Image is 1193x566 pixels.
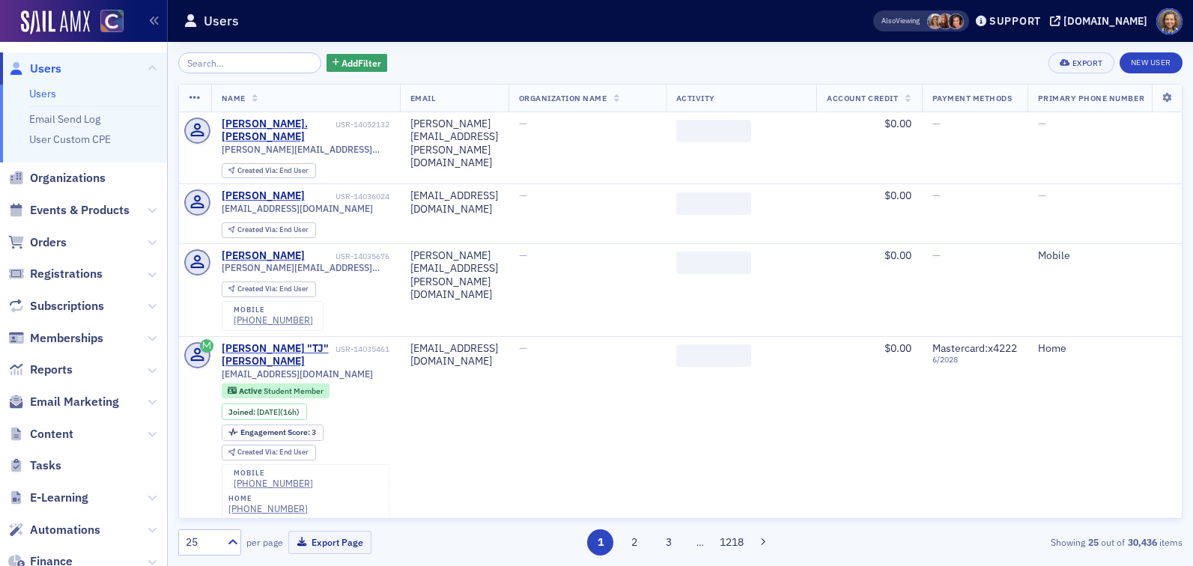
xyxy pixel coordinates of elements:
[257,407,300,417] div: (16h)
[21,10,90,34] img: SailAMX
[519,249,527,262] span: —
[587,529,613,556] button: 1
[234,478,313,489] div: [PHONE_NUMBER]
[222,342,333,368] a: [PERSON_NAME] "TJ" [PERSON_NAME]
[519,189,527,202] span: —
[178,52,321,73] input: Search…
[676,120,751,142] span: ‌
[519,117,527,130] span: —
[257,407,280,417] span: [DATE]
[30,266,103,282] span: Registrations
[1038,117,1046,130] span: —
[30,394,119,410] span: Email Marketing
[336,120,389,130] div: USR-14052132
[186,535,219,550] div: 25
[30,61,61,77] span: Users
[30,170,106,186] span: Organizations
[1038,342,1145,356] div: Home
[234,305,313,314] div: mobile
[30,490,88,506] span: E-Learning
[938,13,953,29] span: Sheila Duggan
[30,522,100,538] span: Automations
[519,341,527,355] span: —
[676,252,751,274] span: ‌
[100,10,124,33] img: SailAMX
[8,61,61,77] a: Users
[1038,93,1145,103] span: Primary Phone Number
[234,469,313,478] div: mobile
[8,394,119,410] a: Email Marketing
[222,189,305,203] a: [PERSON_NAME]
[519,93,607,103] span: Organization Name
[932,117,941,130] span: —
[307,252,389,261] div: USR-14035676
[927,13,943,29] span: Cheryl Moss
[29,133,111,146] a: User Custom CPE
[932,93,1013,103] span: Payment Methods
[881,16,920,26] span: Viewing
[29,87,56,100] a: Users
[240,428,316,436] div: 3
[690,535,711,549] span: …
[222,163,316,179] div: Created Via: End User
[8,298,104,314] a: Subscriptions
[884,117,911,130] span: $0.00
[676,93,715,103] span: Activity
[222,144,389,155] span: [PERSON_NAME][EMAIL_ADDRESS][PERSON_NAME][DOMAIN_NAME]
[948,13,964,29] span: Katie Foo
[410,118,498,170] div: [PERSON_NAME][EMAIL_ADDRESS][PERSON_NAME][DOMAIN_NAME]
[8,426,73,442] a: Content
[676,344,751,367] span: ‌
[1063,14,1147,28] div: [DOMAIN_NAME]
[222,249,305,263] a: [PERSON_NAME]
[239,386,264,396] span: Active
[1050,16,1153,26] button: [DOMAIN_NAME]
[288,531,371,554] button: Export Page
[90,10,124,35] a: View Homepage
[8,457,61,474] a: Tasks
[240,427,312,437] span: Engagement Score :
[30,426,73,442] span: Content
[622,529,648,556] button: 2
[932,189,941,202] span: —
[29,112,100,126] a: Email Send Log
[410,249,498,302] div: [PERSON_NAME][EMAIL_ADDRESS][PERSON_NAME][DOMAIN_NAME]
[8,522,100,538] a: Automations
[234,314,313,326] div: [PHONE_NUMBER]
[884,249,911,262] span: $0.00
[8,330,103,347] a: Memberships
[30,202,130,219] span: Events & Products
[222,404,307,420] div: Joined: 2025-09-24 00:00:00
[1156,8,1183,34] span: Profile
[222,445,316,460] div: Created Via: End User
[222,383,330,398] div: Active: Active: Student Member
[237,447,279,457] span: Created Via :
[932,249,941,262] span: —
[222,203,373,214] span: [EMAIL_ADDRESS][DOMAIN_NAME]
[228,407,257,417] span: Joined :
[8,362,73,378] a: Reports
[222,424,324,441] div: Engagement Score: 3
[30,234,67,251] span: Orders
[228,503,308,514] a: [PHONE_NUMBER]
[718,529,744,556] button: 1218
[237,448,309,457] div: End User
[932,341,1017,355] span: Mastercard : x4222
[410,93,436,103] span: Email
[8,202,130,219] a: Events & Products
[222,282,316,297] div: Created Via: End User
[237,165,279,175] span: Created Via :
[30,457,61,474] span: Tasks
[307,192,389,201] div: USR-14036024
[932,355,1017,365] span: 6 / 2028
[655,529,682,556] button: 3
[989,14,1041,28] div: Support
[222,222,316,238] div: Created Via: End User
[881,16,896,25] div: Also
[336,344,389,354] div: USR-14035461
[237,284,279,293] span: Created Via :
[884,341,911,355] span: $0.00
